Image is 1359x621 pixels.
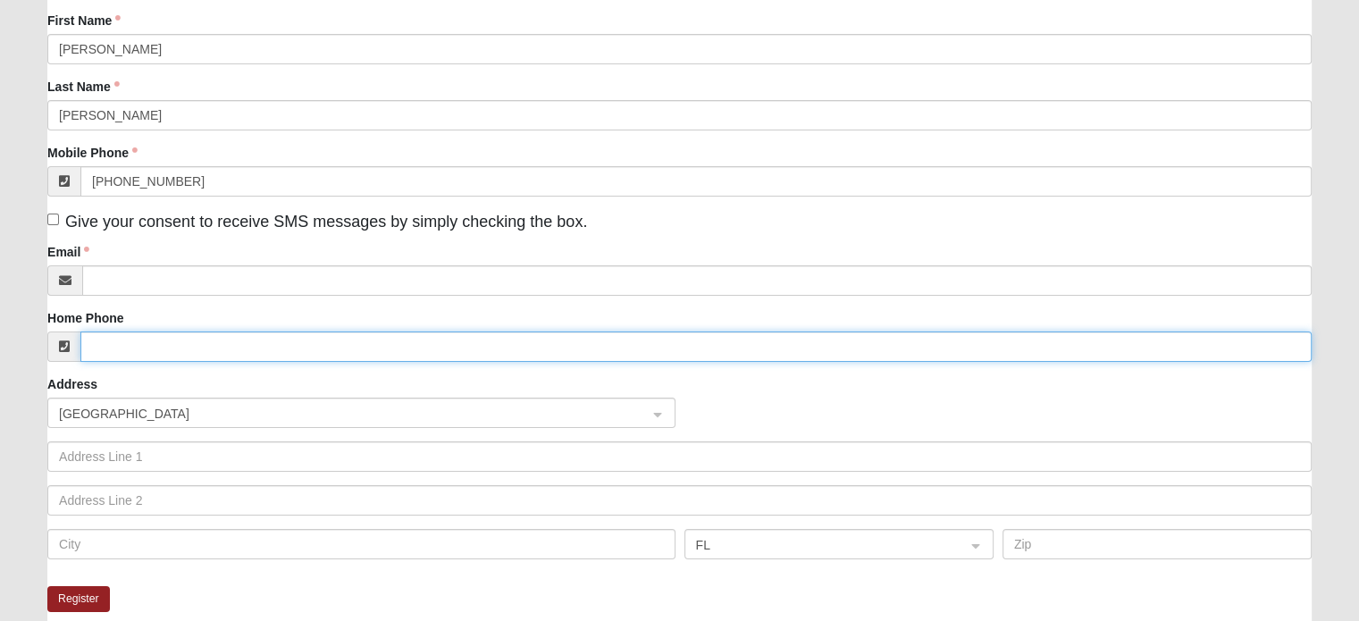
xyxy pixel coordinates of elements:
span: Give your consent to receive SMS messages by simply checking the box. [65,213,587,231]
label: First Name [47,12,121,29]
input: City [47,529,675,559]
input: Zip [1002,529,1312,559]
label: Address [47,375,97,393]
label: Home Phone [47,309,124,327]
label: Mobile Phone [47,144,138,162]
span: United States [59,404,631,424]
button: Register [47,586,110,612]
input: Address Line 1 [47,441,1312,472]
span: FL [696,535,950,555]
input: Give your consent to receive SMS messages by simply checking the box. [47,214,59,225]
label: Last Name [47,78,120,96]
label: Email [47,243,89,261]
input: Address Line 2 [47,485,1312,516]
